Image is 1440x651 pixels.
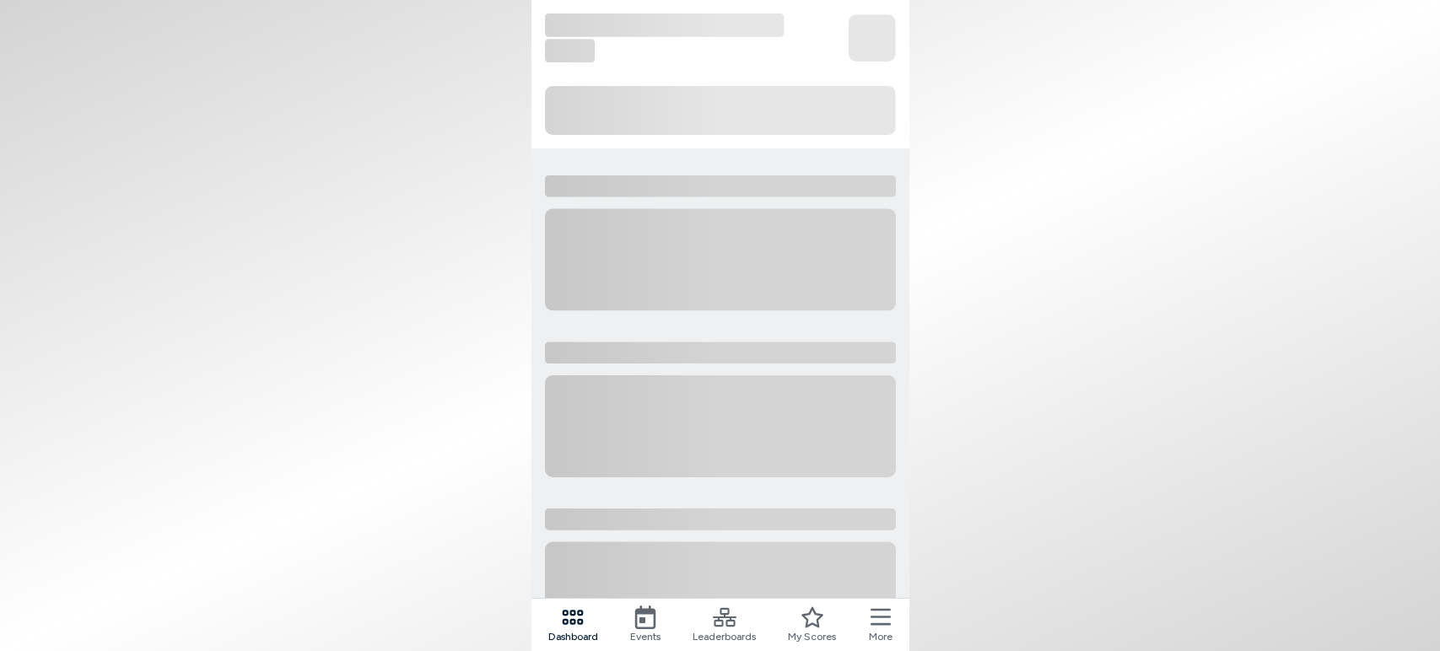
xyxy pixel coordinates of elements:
[548,605,598,644] a: Dashboard
[548,629,598,644] span: Dashboard
[693,629,756,644] span: Leaderboards
[869,605,893,644] button: More
[869,629,893,644] span: More
[693,605,756,644] a: Leaderboards
[788,605,836,644] a: My Scores
[630,605,661,644] a: Events
[630,629,661,644] span: Events
[788,629,836,644] span: My Scores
